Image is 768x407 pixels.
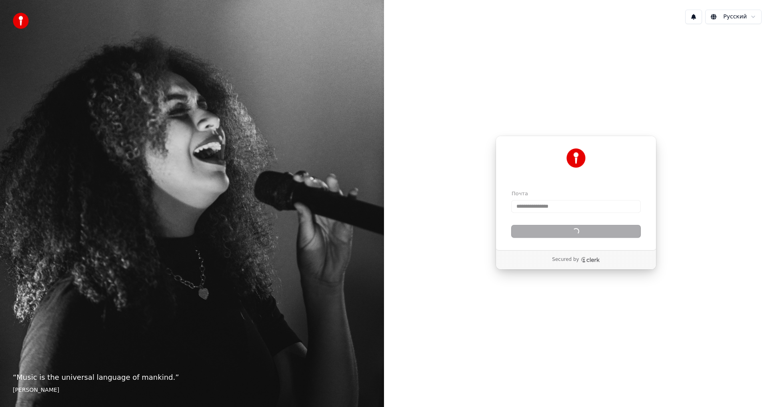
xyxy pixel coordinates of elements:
[13,13,29,29] img: youka
[13,372,371,383] p: “ Music is the universal language of mankind. ”
[552,257,579,263] p: Secured by
[581,257,600,263] a: Clerk logo
[566,148,586,168] img: Youka
[13,386,371,394] footer: [PERSON_NAME]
